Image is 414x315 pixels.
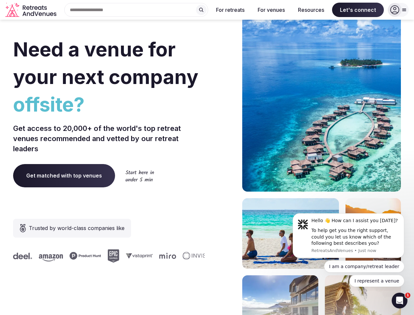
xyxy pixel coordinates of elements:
span: Let's connect [332,3,384,17]
svg: Deel company logo [13,253,32,259]
span: Trusted by world-class companies like [29,224,125,232]
img: Start here in under 5 min [126,170,154,181]
svg: Miro company logo [159,253,176,259]
svg: Epic Games company logo [107,249,119,262]
button: For retreats [211,3,250,17]
span: Need a venue for your next company [13,37,198,89]
img: woman sitting in back of truck with camels [345,198,401,269]
a: Get matched with top venues [13,164,115,187]
button: For venues [252,3,290,17]
iframe: Intercom notifications message [283,207,414,291]
svg: Invisible company logo [182,252,218,260]
svg: Retreats and Venues company logo [5,3,58,17]
img: yoga on tropical beach [242,198,339,269]
iframe: Intercom live chat [392,293,407,308]
svg: Vistaprint company logo [126,253,152,259]
span: 1 [405,293,410,298]
button: Resources [293,3,329,17]
a: Visit the homepage [5,3,58,17]
p: Get access to 20,000+ of the world's top retreat venues recommended and vetted by our retreat lea... [13,123,205,154]
span: offsite? [13,91,205,118]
